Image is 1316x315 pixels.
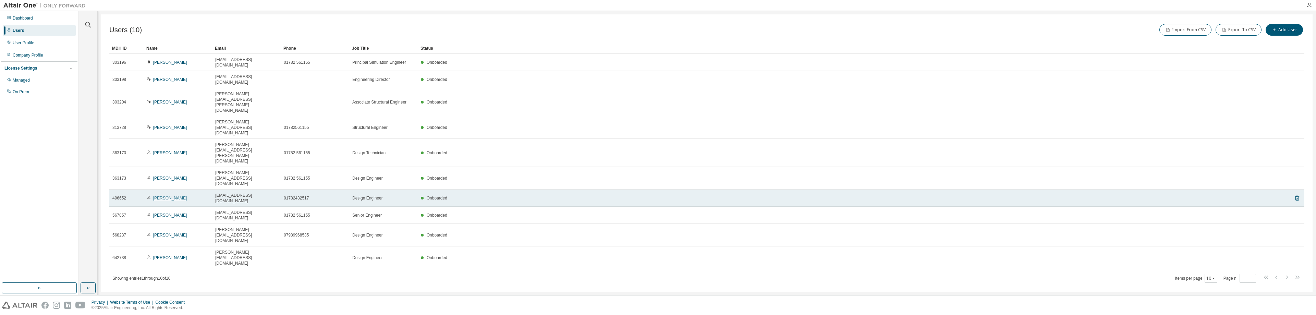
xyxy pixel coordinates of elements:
[215,119,278,136] span: [PERSON_NAME][EMAIL_ADDRESS][DOMAIN_NAME]
[352,213,382,218] span: Senior Engineer
[112,125,126,130] span: 313728
[1175,274,1217,283] span: Items per page
[427,60,447,65] span: Onboarded
[215,74,278,85] span: [EMAIL_ADDRESS][DOMAIN_NAME]
[41,302,49,309] img: facebook.svg
[215,193,278,204] span: [EMAIL_ADDRESS][DOMAIN_NAME]
[112,99,126,105] span: 303204
[112,60,126,65] span: 303196
[109,26,142,34] span: Users (10)
[352,43,415,54] div: Job Title
[215,142,278,164] span: [PERSON_NAME][EMAIL_ADDRESS][PERSON_NAME][DOMAIN_NAME]
[112,213,126,218] span: 567857
[153,255,187,260] a: [PERSON_NAME]
[283,43,346,54] div: Phone
[1206,276,1216,281] button: 10
[427,77,447,82] span: Onboarded
[112,175,126,181] span: 363173
[112,77,126,82] span: 303198
[4,65,37,71] div: License Settings
[427,213,447,218] span: Onboarded
[1266,24,1303,36] button: Add User
[352,150,386,156] span: Design Technician
[284,125,309,130] span: 01782561155
[3,2,89,9] img: Altair One
[421,43,1269,54] div: Status
[1159,24,1211,36] button: Import From CSV
[427,196,447,201] span: Onboarded
[284,213,310,218] span: 01782 561155
[427,255,447,260] span: Onboarded
[112,150,126,156] span: 363170
[284,195,309,201] span: 01782432517
[215,43,278,54] div: Email
[215,91,278,113] span: [PERSON_NAME][EMAIL_ADDRESS][PERSON_NAME][DOMAIN_NAME]
[352,60,406,65] span: Principal Simulation Engineer
[92,300,110,305] div: Privacy
[153,77,187,82] a: [PERSON_NAME]
[13,15,33,21] div: Dashboard
[112,232,126,238] span: 568237
[215,57,278,68] span: [EMAIL_ADDRESS][DOMAIN_NAME]
[427,100,447,105] span: Onboarded
[284,232,309,238] span: 07989968535
[75,302,85,309] img: youtube.svg
[146,43,209,54] div: Name
[352,232,383,238] span: Design Engineer
[13,52,43,58] div: Company Profile
[215,170,278,186] span: [PERSON_NAME][EMAIL_ADDRESS][DOMAIN_NAME]
[1216,24,1262,36] button: Export To CSV
[427,150,447,155] span: Onboarded
[13,28,24,33] div: Users
[13,40,34,46] div: User Profile
[153,233,187,238] a: [PERSON_NAME]
[427,125,447,130] span: Onboarded
[53,302,60,309] img: instagram.svg
[352,125,388,130] span: Structural Engineer
[64,302,71,309] img: linkedin.svg
[153,213,187,218] a: [PERSON_NAME]
[13,77,30,83] div: Managed
[352,175,383,181] span: Design Engineer
[112,255,126,261] span: 642738
[427,176,447,181] span: Onboarded
[112,43,141,54] div: MDH ID
[153,176,187,181] a: [PERSON_NAME]
[2,302,37,309] img: altair_logo.svg
[13,89,29,95] div: On Prem
[352,255,383,261] span: Design Engineer
[110,300,155,305] div: Website Terms of Use
[155,300,188,305] div: Cookie Consent
[153,150,187,155] a: [PERSON_NAME]
[153,196,187,201] a: [PERSON_NAME]
[153,60,187,65] a: [PERSON_NAME]
[352,77,390,82] span: Engineering Director
[215,210,278,221] span: [EMAIL_ADDRESS][DOMAIN_NAME]
[352,99,406,105] span: Associate Structural Engineer
[352,195,383,201] span: Design Engineer
[112,195,126,201] span: 496652
[112,276,171,281] span: Showing entries 1 through 10 of 10
[215,227,278,243] span: [PERSON_NAME][EMAIL_ADDRESS][DOMAIN_NAME]
[92,305,189,311] p: © 2025 Altair Engineering, Inc. All Rights Reserved.
[427,233,447,238] span: Onboarded
[284,60,310,65] span: 01782 561155
[284,175,310,181] span: 01782 561155
[153,100,187,105] a: [PERSON_NAME]
[215,250,278,266] span: [PERSON_NAME][EMAIL_ADDRESS][DOMAIN_NAME]
[1223,274,1256,283] span: Page n.
[153,125,187,130] a: [PERSON_NAME]
[284,150,310,156] span: 01782 561155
